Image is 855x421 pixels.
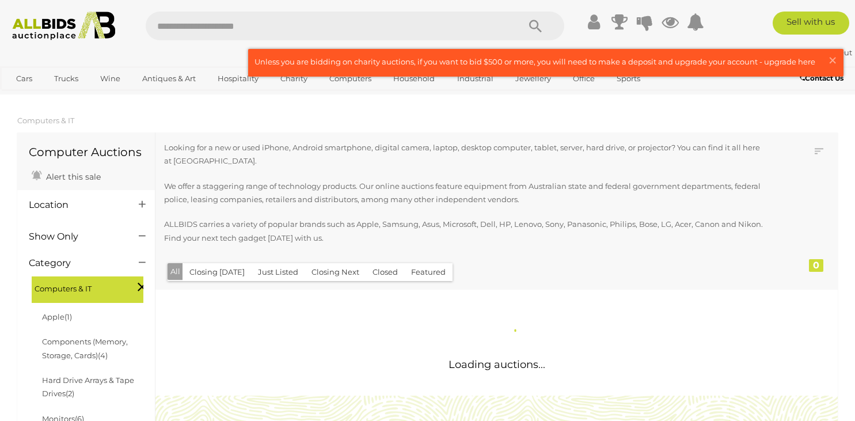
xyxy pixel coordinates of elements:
a: Apple(1) [42,312,72,321]
span: Alert this sale [43,172,101,182]
button: Closing [DATE] [183,263,252,281]
a: Antiques & Art [135,69,203,88]
button: Featured [404,263,453,281]
a: Wine [93,69,128,88]
a: Cars [9,69,40,88]
a: Hospitality [210,69,266,88]
a: [GEOGRAPHIC_DATA] [9,89,105,108]
button: Closed [366,263,405,281]
a: Sign Out [819,48,852,57]
a: Household [386,69,442,88]
a: Computers & IT [17,116,74,125]
button: Closing Next [305,263,366,281]
p: We offer a staggering range of technology products. Our online auctions feature equipment from Au... [164,180,765,207]
div: 0 [809,259,823,272]
span: Loading auctions... [449,358,545,371]
a: Hard Drive Arrays & Tape Drives(2) [42,376,134,398]
span: (1) [64,312,72,321]
button: All [168,263,183,280]
a: Trucks [47,69,86,88]
span: Computers & IT [35,279,121,295]
p: ALLBIDS carries a variety of popular brands such as Apple, Samsung, Asus, Microsoft, Dell, HP, Le... [164,218,765,245]
a: Sell with us [773,12,850,35]
a: Computers [322,69,379,88]
a: Jewellery [508,69,558,88]
img: Allbids.com.au [6,12,121,40]
span: | [815,48,817,57]
span: × [827,49,838,71]
h4: Show Only [29,232,121,242]
a: Sports [609,69,648,88]
p: Looking for a new or used iPhone, Android smartphone, digital camera, laptop, desktop computer, t... [164,141,765,168]
b: Contact Us [800,74,843,82]
a: Industrial [450,69,501,88]
a: Components (Memory, Storage, Cards)(4) [42,337,128,359]
a: paul&#39;s it [756,48,815,57]
a: Office [565,69,602,88]
button: Just Listed [251,263,305,281]
a: Charity [273,69,315,88]
h4: Location [29,200,121,210]
h4: Category [29,258,121,268]
span: (2) [66,389,74,398]
h1: Computer Auctions [29,146,143,158]
a: Alert this sale [29,167,104,184]
a: Contact Us [800,72,846,85]
strong: paul&#39;s it [756,48,813,57]
span: (4) [98,351,108,360]
button: Search [507,12,564,40]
